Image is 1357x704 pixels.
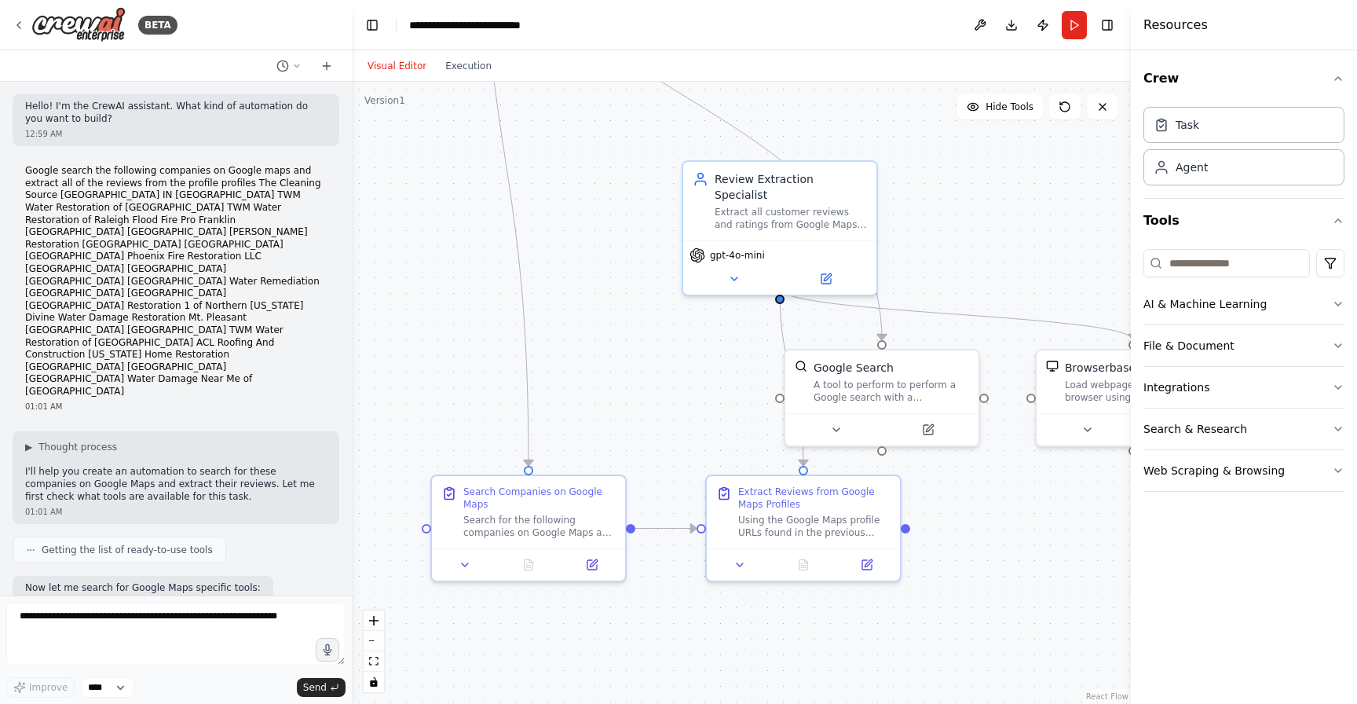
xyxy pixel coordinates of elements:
button: Open in side panel [565,555,619,574]
div: Extract Reviews from Google Maps Profiles [738,486,891,511]
span: ▶ [25,441,32,453]
button: No output available [770,555,837,574]
div: BrowserbaseLoadToolBrowserbase web load toolLoad webpages url in a headless browser using Browser... [1035,349,1231,447]
g: Edge from 05e0557d-edaa-4ff7-9520-a8e9fc421b70 to 5701b44b-d854-4edc-9af6-1fe156c721a2 [772,288,811,466]
span: Thought process [38,441,117,453]
button: toggle interactivity [364,672,384,692]
div: Using the Google Maps profile URLs found in the previous task, visit each business profile and ex... [738,514,891,539]
div: Agent [1176,159,1208,175]
div: Extract all customer reviews and ratings from Google Maps business profiles using advanced web sc... [715,206,867,231]
div: Tools [1143,243,1344,504]
button: Switch to previous chat [270,57,308,75]
div: Search for the following companies on Google Maps and find their official business profile URLs: ... [463,514,616,539]
div: Crew [1143,101,1344,198]
button: Open in side panel [781,269,870,288]
div: Search Companies on Google Maps [463,486,616,511]
div: SerpApiGoogleSearchToolGoogle SearchA tool to perform to perform a Google search with a search_qu... [784,349,980,447]
button: Open in side panel [839,555,894,574]
button: Hide left sidebar [361,14,383,36]
div: Version 1 [364,94,405,107]
a: React Flow attribution [1086,692,1128,701]
button: No output available [496,555,562,574]
button: Hide Tools [957,94,1043,119]
p: Hello! I'm the CrewAI assistant. What kind of automation do you want to build? [25,101,327,125]
button: Search & Research [1143,409,1344,449]
button: zoom in [364,610,384,631]
h4: Resources [1143,16,1208,35]
div: Search Companies on Google MapsSearch for the following companies on Google Maps and find their o... [430,475,627,582]
img: BrowserbaseLoadTool [1046,360,1059,372]
span: Send [303,681,327,694]
g: Edge from 05e0557d-edaa-4ff7-9520-a8e9fc421b70 to 83c8f2dc-8506-4afd-9466-1c133553ef4c [772,288,1141,340]
div: Extract Reviews from Google Maps ProfilesUsing the Google Maps profile URLs found in the previous... [705,475,902,582]
button: Execution [436,57,501,75]
button: Hide right sidebar [1096,14,1118,36]
div: A tool to perform to perform a Google search with a search_query. [814,379,969,404]
button: Tools [1143,199,1344,243]
nav: breadcrumb [409,17,521,33]
button: zoom out [364,631,384,651]
div: Load webpages url in a headless browser using Browserbase and return the contents [1065,379,1220,404]
span: Hide Tools [986,101,1033,113]
button: Click to speak your automation idea [316,638,339,662]
span: Improve [29,681,68,694]
div: 01:01 AM [25,401,327,412]
div: Browserbase web load tool [1065,360,1213,376]
div: Review Extraction SpecialistExtract all customer reviews and ratings from Google Maps business pr... [682,160,878,296]
button: Integrations [1143,367,1344,408]
span: Getting the list of ready-to-use tools [42,544,213,556]
div: React Flow controls [364,610,384,692]
p: Now let me search for Google Maps specific tools: [25,582,261,595]
button: Send [297,678,346,697]
button: File & Document [1143,325,1344,366]
p: Google search the following companies on Google maps and extract all of the reviews from the prof... [25,165,327,398]
span: gpt-4o-mini [710,249,765,262]
button: Start a new chat [314,57,339,75]
g: Edge from bec0ee3e-8c9b-40b7-80cc-2b92f16aa0fe to 5701b44b-d854-4edc-9af6-1fe156c721a2 [635,521,697,537]
button: AI & Machine Learning [1143,284,1344,324]
div: Google Search [814,360,894,376]
button: fit view [364,651,384,672]
button: ▶Thought process [25,441,117,453]
button: Visual Editor [358,57,436,75]
button: Improve [6,677,75,698]
img: Logo [31,7,126,42]
button: Crew [1143,57,1344,101]
div: 01:01 AM [25,506,327,518]
button: Web Scraping & Browsing [1143,450,1344,491]
button: Open in side panel [883,420,972,439]
div: BETA [138,16,177,35]
div: Review Extraction Specialist [715,171,867,203]
div: 12:59 AM [25,128,327,140]
p: I'll help you create an automation to search for these companies on Google Maps and extract their... [25,466,327,503]
div: Task [1176,117,1199,133]
img: SerpApiGoogleSearchTool [795,360,807,372]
